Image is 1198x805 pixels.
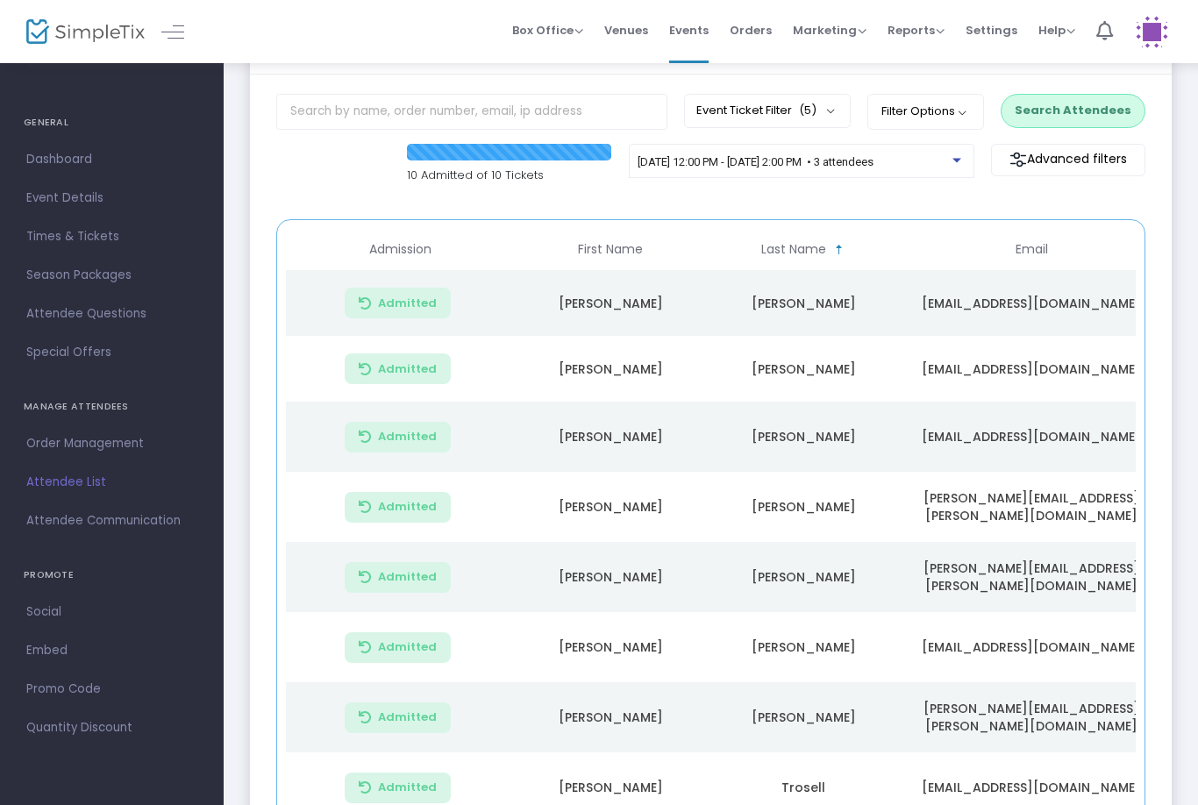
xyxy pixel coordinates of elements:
span: First Name [578,242,643,257]
span: Last Name [761,242,826,257]
td: [PERSON_NAME] [707,402,900,472]
button: Admitted [345,702,451,733]
td: [PERSON_NAME] [707,472,900,542]
button: Admitted [345,562,451,593]
td: [PERSON_NAME] [514,402,707,472]
span: Admitted [378,362,437,376]
m-button: Advanced filters [991,144,1145,176]
span: Admitted [378,710,437,724]
button: Search Attendees [1001,94,1145,127]
td: [PERSON_NAME] [514,336,707,402]
span: Embed [26,639,197,662]
span: Social [26,601,197,623]
h4: PROMOTE [24,558,200,593]
td: [PERSON_NAME] [707,336,900,402]
input: Search by name, order number, email, ip address [276,94,667,130]
p: 10 Admitted of 10 Tickets [407,167,611,184]
span: [DATE] 12:00 PM - [DATE] 2:00 PM • 3 attendees [638,155,874,168]
button: Admitted [345,288,451,318]
td: [PERSON_NAME][EMAIL_ADDRESS][PERSON_NAME][DOMAIN_NAME] [900,682,1163,752]
span: Marketing [793,22,866,39]
td: [PERSON_NAME] [707,682,900,752]
span: Dashboard [26,148,197,171]
span: Venues [604,8,648,53]
span: Admission [369,242,431,257]
td: [EMAIL_ADDRESS][DOMAIN_NAME] [900,270,1163,336]
span: Events [669,8,709,53]
td: [PERSON_NAME] [707,270,900,336]
span: Quantity Discount [26,716,197,739]
td: [PERSON_NAME] [707,542,900,612]
span: Admitted [378,430,437,444]
img: filter [1009,151,1027,168]
button: Event Ticket Filter(5) [684,94,851,127]
span: Box Office [512,22,583,39]
span: Reports [888,22,945,39]
span: (5) [799,103,816,118]
button: Filter Options [867,94,984,129]
span: Attendee Communication [26,509,197,532]
span: Admitted [378,640,437,654]
td: [PERSON_NAME] [514,542,707,612]
button: Admitted [345,773,451,803]
span: Admitted [378,500,437,514]
td: [PERSON_NAME] [514,270,707,336]
span: Admitted [378,570,437,584]
span: Special Offers [26,341,197,364]
td: [EMAIL_ADDRESS][DOMAIN_NAME] [900,336,1163,402]
span: Promo Code [26,678,197,701]
button: Admitted [345,492,451,523]
td: [PERSON_NAME] [514,472,707,542]
h4: MANAGE ATTENDEES [24,389,200,424]
span: Order Management [26,432,197,455]
span: Attendee Questions [26,303,197,325]
td: [EMAIL_ADDRESS][DOMAIN_NAME] [900,402,1163,472]
span: Email [1016,242,1048,257]
span: Orders [730,8,772,53]
span: Settings [966,8,1017,53]
td: [EMAIL_ADDRESS][DOMAIN_NAME] [900,612,1163,682]
td: [PERSON_NAME] [514,682,707,752]
td: [PERSON_NAME] [514,612,707,682]
span: Times & Tickets [26,225,197,248]
h4: GENERAL [24,105,200,140]
td: [PERSON_NAME][EMAIL_ADDRESS][PERSON_NAME][DOMAIN_NAME] [900,542,1163,612]
span: Help [1038,22,1075,39]
span: Attendee List [26,471,197,494]
button: Admitted [345,632,451,663]
span: Sortable [832,243,846,257]
span: Season Packages [26,264,197,287]
button: Admitted [345,353,451,384]
button: Admitted [345,422,451,452]
td: [PERSON_NAME][EMAIL_ADDRESS][PERSON_NAME][DOMAIN_NAME] [900,472,1163,542]
span: Admitted [378,296,437,310]
span: Admitted [378,780,437,794]
span: Event Details [26,187,197,210]
td: [PERSON_NAME] [707,612,900,682]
